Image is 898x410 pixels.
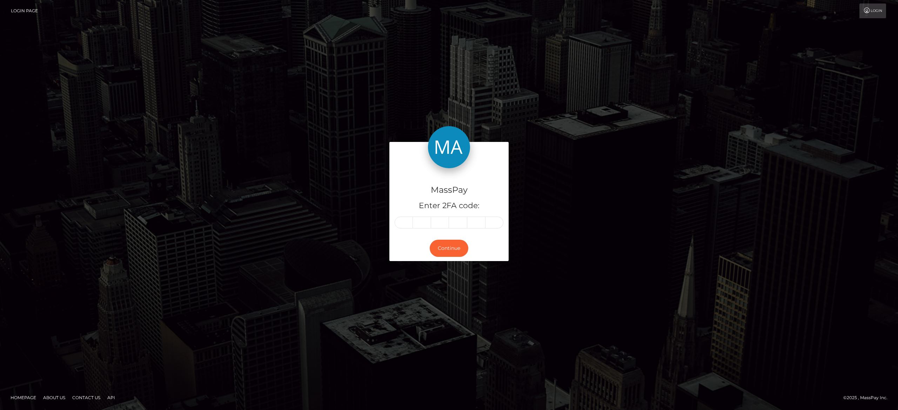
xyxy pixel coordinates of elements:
a: Contact Us [69,392,103,403]
a: Login [859,4,886,18]
h4: MassPay [395,184,503,196]
img: MassPay [428,126,470,168]
h5: Enter 2FA code: [395,200,503,211]
a: About Us [40,392,68,403]
a: Homepage [8,392,39,403]
div: © 2025 , MassPay Inc. [843,394,893,402]
button: Continue [430,240,468,257]
a: Login Page [11,4,38,18]
a: API [105,392,118,403]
